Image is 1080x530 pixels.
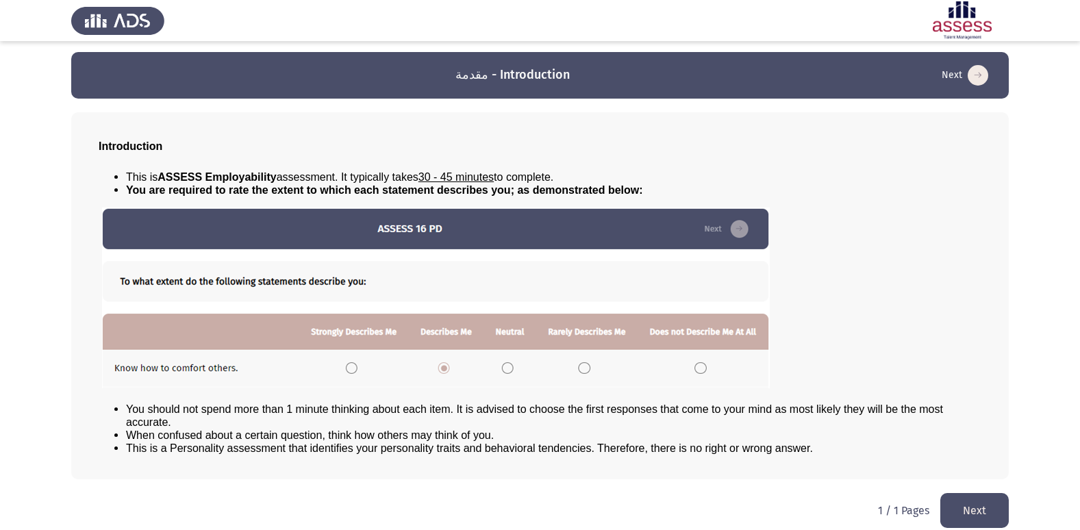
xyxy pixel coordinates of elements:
[126,171,553,183] span: This is assessment. It typically takes to complete.
[938,64,992,86] button: load next page
[126,403,943,428] span: You should not spend more than 1 minute thinking about each item. It is advised to choose the fir...
[126,429,494,441] span: When confused about a certain question, think how others may think of you.
[878,504,929,517] p: 1 / 1 Pages
[126,442,813,454] span: This is a Personality assessment that identifies your personality traits and behavioral tendencie...
[455,66,570,84] h3: مقدمة - Introduction
[99,140,162,152] span: Introduction
[71,1,164,40] img: Assess Talent Management logo
[916,1,1009,40] img: Assessment logo of ASSESS Employability - EBI
[418,171,494,183] u: 30 - 45 minutes
[126,184,643,196] span: You are required to rate the extent to which each statement describes you; as demonstrated below:
[940,493,1009,528] button: load next page
[158,171,276,183] b: ASSESS Employability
